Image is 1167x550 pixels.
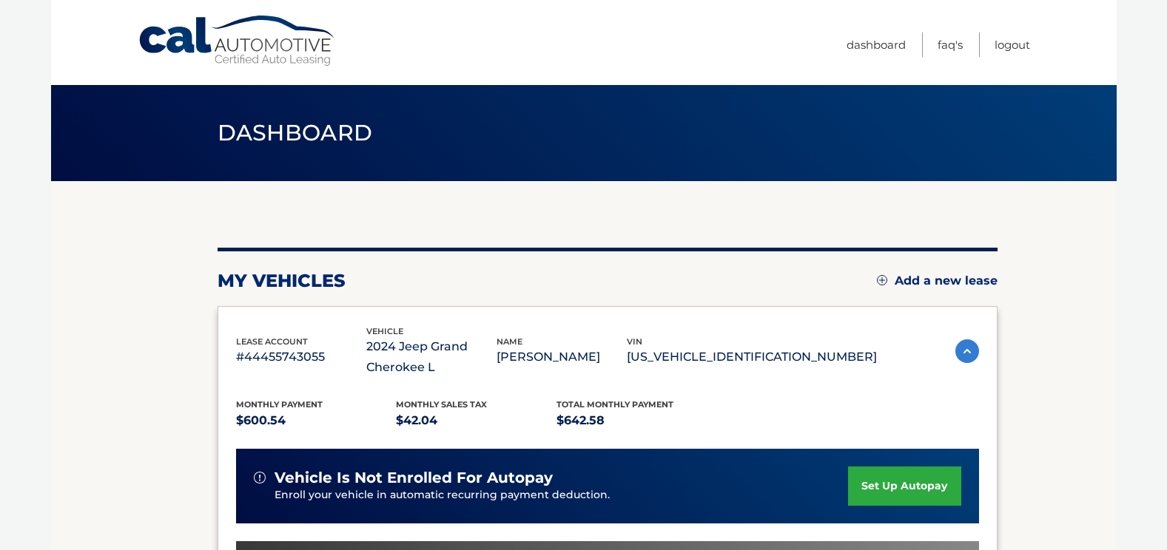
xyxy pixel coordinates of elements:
a: Cal Automotive [138,15,337,67]
span: vehicle is not enrolled for autopay [275,469,553,487]
p: Enroll your vehicle in automatic recurring payment deduction. [275,487,849,503]
p: #44455743055 [236,347,366,367]
span: Total Monthly Payment [556,399,673,410]
span: Monthly Payment [236,399,323,410]
span: Monthly sales Tax [396,399,487,410]
a: set up autopay [848,466,961,506]
span: name [497,336,522,347]
a: Logout [995,33,1030,57]
a: Dashboard [847,33,906,57]
p: 2024 Jeep Grand Cherokee L [366,336,497,378]
p: [US_VEHICLE_IDENTIFICATION_NUMBER] [627,347,877,367]
h2: my vehicles [218,270,346,292]
p: [PERSON_NAME] [497,347,627,367]
img: accordion-active.svg [955,339,979,363]
p: $42.04 [396,410,556,431]
span: vehicle [366,326,403,336]
a: Add a new lease [877,274,998,288]
span: lease account [236,336,308,347]
a: FAQ's [938,33,963,57]
img: alert-white.svg [254,472,266,483]
img: add.svg [877,275,887,285]
span: vin [627,336,642,347]
p: $642.58 [556,410,717,431]
p: $600.54 [236,410,397,431]
span: Dashboard [218,119,373,146]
